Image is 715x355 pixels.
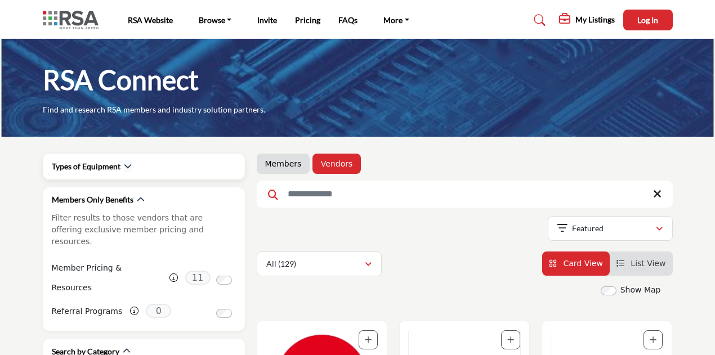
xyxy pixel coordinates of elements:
[631,259,665,268] span: List View
[338,15,357,25] a: FAQs
[572,223,604,234] p: Featured
[559,14,615,27] div: My Listings
[616,259,666,268] a: View List
[620,284,661,296] label: Show Map
[52,302,123,321] label: Referral Programs
[650,335,656,344] a: Add To List
[623,10,673,30] button: Log In
[637,15,658,25] span: Log In
[548,216,673,241] button: Featured
[549,259,603,268] a: View Card
[610,251,673,276] li: List View
[191,12,240,28] a: Browse
[295,15,320,25] a: Pricing
[265,158,302,169] a: Members
[43,62,199,97] h1: RSA Connect
[52,258,162,298] label: Member Pricing & Resources
[507,335,514,344] a: Add To List
[128,15,173,25] a: RSA Website
[43,11,104,29] img: Site Logo
[216,309,232,318] input: Switch to Referral Programs
[257,251,382,276] button: All (129)
[146,304,171,318] span: 0
[365,335,372,344] a: Add To List
[52,194,133,205] h2: Members Only Benefits
[257,15,277,25] a: Invite
[185,271,211,285] span: 11
[575,15,615,25] h5: My Listings
[216,276,232,285] input: Switch to Member Pricing & Resources
[376,12,417,28] a: More
[563,259,602,268] span: Card View
[52,212,236,248] p: Filter results to those vendors that are offering exclusive member pricing and resources.
[542,251,610,276] li: Card View
[43,104,265,115] p: Find and research RSA members and industry solution partners.
[321,158,352,169] a: Vendors
[523,11,553,29] a: Search
[266,258,296,269] p: All (129)
[257,181,673,208] input: Search Keyword
[52,161,120,172] h2: Types of Equipment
